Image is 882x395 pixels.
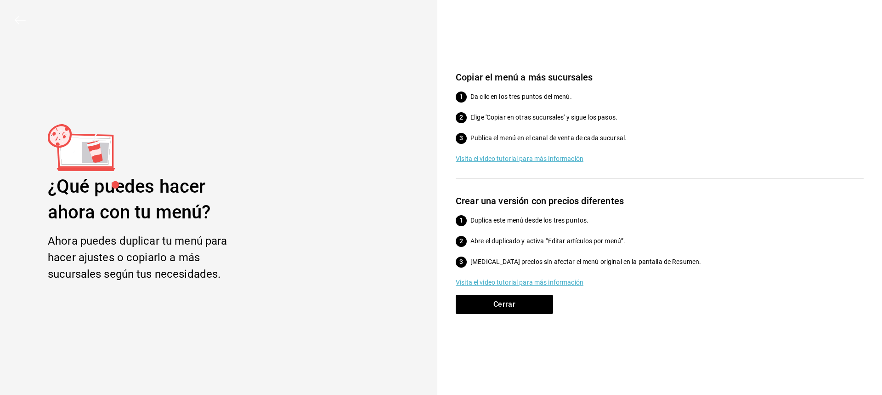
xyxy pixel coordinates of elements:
[456,194,864,208] h6: Crear una versión con precios diferentes
[470,236,864,246] p: Abre el duplicado y activa “Editar artículos por menú”.
[470,216,864,225] p: Duplica este menú desde los tres puntos.
[470,113,864,122] p: Elige 'Copiar en otras sucursales' y sigue los pasos.
[48,233,254,282] div: Ahora puedes duplicar tu menú para hacer ajustes o copiarlo a más sucursales según tus necesidades.
[456,154,864,164] a: Visita el video tutorial para más información
[470,257,864,267] p: [MEDICAL_DATA] precios sin afectar el menú original en la pantalla de Resumen.
[48,174,254,225] div: ¿Qué puedes hacer ahora con tu menú?
[456,70,864,85] h6: Copiar el menú a más sucursales
[456,278,864,287] a: Visita el video tutorial para más información
[470,92,864,102] p: Da clic en los tres puntos del menú.
[470,133,864,143] p: Publica el menú en el canal de venta de cada sucursal.
[456,295,553,314] button: Cerrar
